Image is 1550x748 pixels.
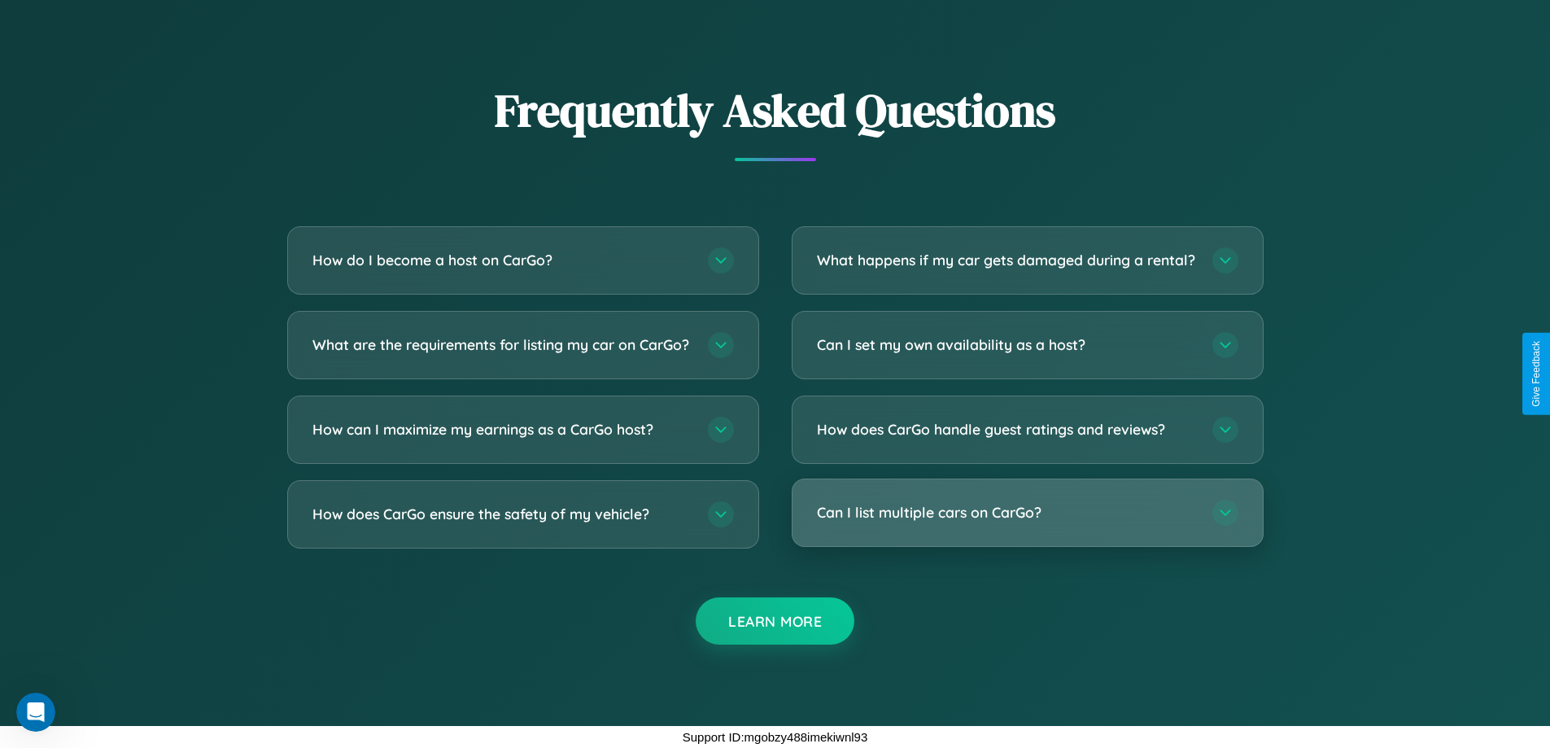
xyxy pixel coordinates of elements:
p: Support ID: mgobzy488imekiwnl93 [683,726,868,748]
h3: What are the requirements for listing my car on CarGo? [312,335,692,355]
h2: Frequently Asked Questions [287,79,1264,142]
button: Learn More [696,597,854,645]
h3: What happens if my car gets damaged during a rental? [817,250,1196,270]
h3: How do I become a host on CarGo? [312,250,692,270]
h3: How does CarGo ensure the safety of my vehicle? [312,504,692,524]
div: Give Feedback [1530,341,1542,407]
h3: How can I maximize my earnings as a CarGo host? [312,419,692,440]
h3: How does CarGo handle guest ratings and reviews? [817,419,1196,440]
iframe: Intercom live chat [16,693,55,732]
h3: Can I list multiple cars on CarGo? [817,502,1196,523]
h3: Can I set my own availability as a host? [817,335,1196,355]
